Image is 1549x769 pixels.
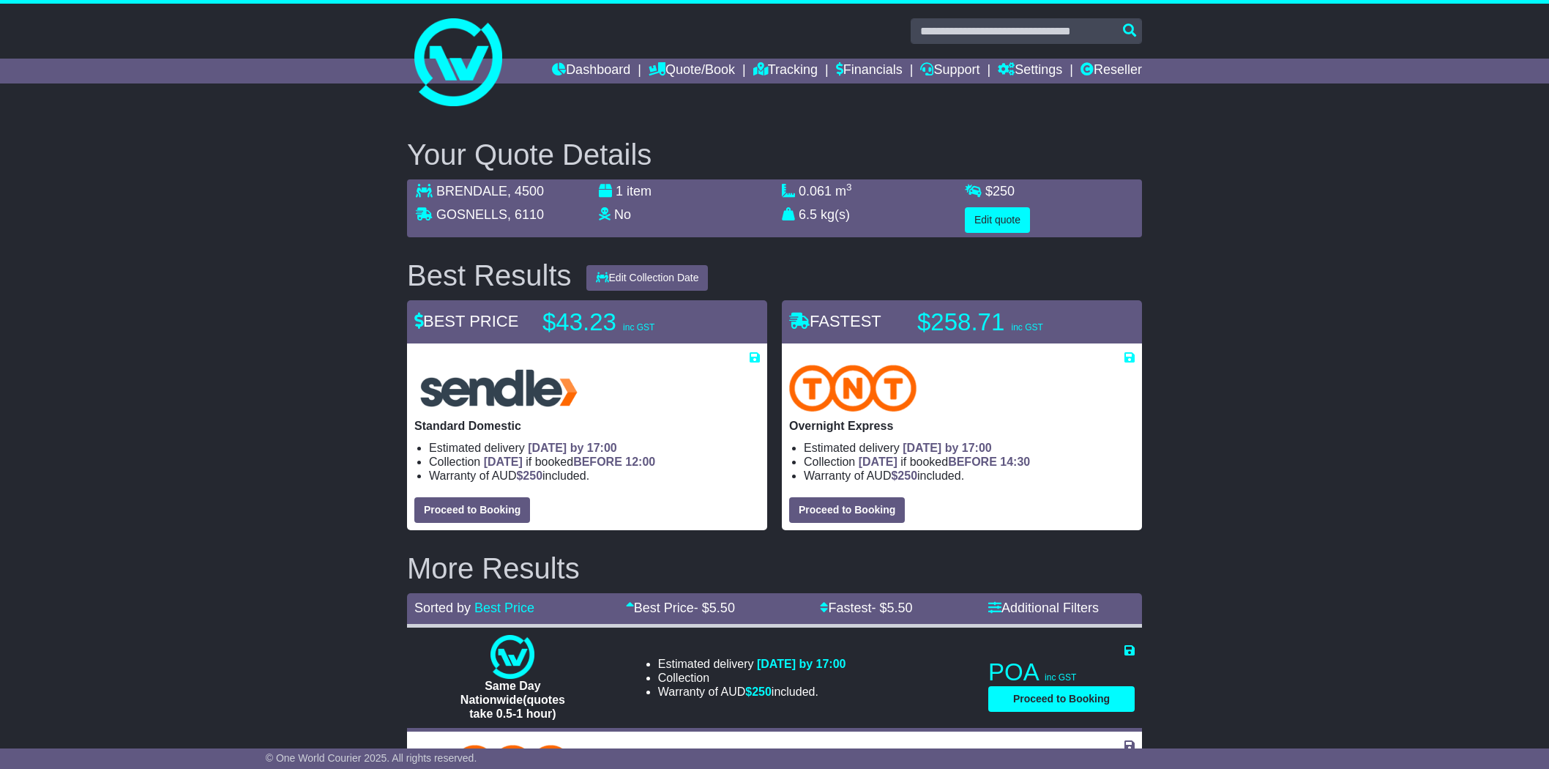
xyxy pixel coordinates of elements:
a: Best Price [474,601,534,615]
h2: More Results [407,552,1142,584]
img: Sendle: Standard Domestic [414,365,583,412]
span: [DATE] [859,456,897,468]
a: Quote/Book [649,59,735,83]
span: 250 [752,686,772,698]
span: item [627,184,652,198]
span: BRENDALE [436,184,507,198]
a: Dashboard [552,59,630,83]
li: Collection [429,455,760,469]
span: - $ [694,601,735,615]
span: Same Day Nationwide(quotes take 0.5-1 hour) [460,680,565,720]
a: Financials [836,59,903,83]
a: Fastest- $5.50 [820,601,912,615]
span: BEFORE [573,456,622,468]
span: BEFORE [948,456,997,468]
span: if booked [484,456,655,468]
p: $258.71 [917,308,1100,337]
sup: 3 [846,182,852,193]
a: Support [920,59,979,83]
li: Warranty of AUD included. [804,469,1135,483]
span: 5.50 [709,601,735,615]
a: Tracking [753,59,818,83]
span: $ [891,469,917,482]
li: Estimated delivery [658,657,846,671]
li: Warranty of AUD included. [429,469,760,483]
span: [DATE] by 17:00 [903,442,992,454]
span: - $ [871,601,912,615]
p: Overnight Express [789,419,1135,433]
span: FASTEST [789,312,881,330]
li: Estimated delivery [429,441,760,455]
button: Proceed to Booking [789,497,905,523]
span: © One World Courier 2025. All rights reserved. [266,752,477,764]
span: Sorted by [414,601,471,615]
button: Proceed to Booking [988,686,1135,712]
button: Proceed to Booking [414,497,530,523]
span: , 4500 [507,184,544,198]
li: Estimated delivery [804,441,1135,455]
a: Best Price- $5.50 [626,601,735,615]
span: No [614,207,631,222]
span: $ [985,184,1015,198]
a: Reseller [1080,59,1142,83]
a: Additional Filters [988,601,1099,615]
span: [DATE] by 17:00 [757,658,846,670]
p: Standard Domestic [414,419,760,433]
span: inc GST [1045,672,1076,683]
img: TNT Domestic: Overnight Express [789,365,917,412]
span: 12:00 [625,456,655,468]
span: , 6110 [507,207,544,222]
span: 0.061 [799,184,832,198]
span: [DATE] [484,456,523,468]
span: kg(s) [821,207,850,222]
span: GOSNELLS [436,207,507,222]
span: BEST PRICE [414,312,518,330]
span: 6.5 [799,207,817,222]
p: $43.23 [542,308,725,337]
span: 250 [993,184,1015,198]
span: if booked [859,456,1030,468]
div: Best Results [400,259,579,291]
li: Collection [658,671,846,685]
button: Edit Collection Date [586,265,709,291]
span: 1 [616,184,623,198]
span: inc GST [623,322,654,333]
span: 5.50 [887,601,913,615]
span: 14:30 [1000,456,1030,468]
span: m [835,184,852,198]
li: Warranty of AUD included. [658,685,846,699]
li: Collection [804,455,1135,469]
span: 250 [523,469,542,482]
span: [DATE] by 17:00 [528,442,617,454]
span: inc GST [1011,322,1042,333]
span: $ [745,686,772,698]
span: $ [516,469,542,482]
button: Edit quote [965,207,1030,233]
h2: Your Quote Details [407,138,1142,171]
img: One World Courier: Same Day Nationwide(quotes take 0.5-1 hour) [490,635,534,679]
span: 250 [897,469,917,482]
p: POA [988,658,1135,687]
a: Settings [998,59,1062,83]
